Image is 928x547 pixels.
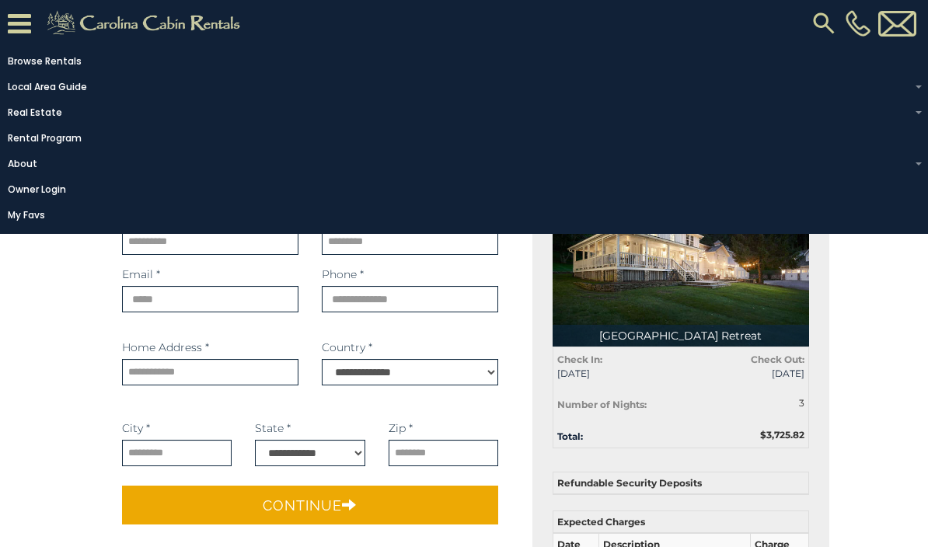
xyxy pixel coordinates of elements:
[122,340,209,355] label: Home Address *
[322,340,372,355] label: Country *
[122,486,498,524] button: Continue
[553,325,809,347] p: [GEOGRAPHIC_DATA] Retreat
[557,354,602,365] strong: Check In:
[553,176,809,347] img: 1723492991_thumbnail.jpeg
[122,420,150,436] label: City *
[553,472,808,495] th: Refundable Security Deposits
[810,9,838,37] img: search-regular.svg
[693,367,804,380] span: [DATE]
[751,354,804,365] strong: Check Out:
[681,428,816,441] div: $3,725.82
[557,430,583,442] strong: Total:
[255,420,291,436] label: State *
[39,8,253,39] img: Khaki-logo.png
[557,399,647,410] strong: Number of Nights:
[557,367,669,380] span: [DATE]
[389,420,413,436] label: Zip *
[322,267,364,282] label: Phone *
[553,511,808,534] th: Expected Charges
[122,267,160,282] label: Email *
[842,10,874,37] a: [PHONE_NUMBER]
[738,396,804,409] div: 3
